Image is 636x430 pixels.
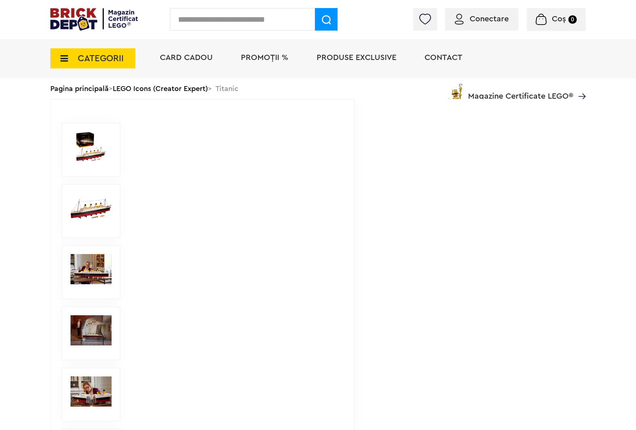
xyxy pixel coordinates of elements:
span: CATEGORII [78,54,124,63]
a: PROMOȚII % [241,54,288,62]
span: Magazine Certificate LEGO® [468,82,573,100]
a: Magazine Certificate LEGO® [573,82,586,90]
span: Conectare [470,15,509,23]
small: 0 [568,15,577,24]
a: Contact [425,54,462,62]
span: Coș [552,15,566,23]
a: Conectare [455,15,509,23]
img: Titanic LEGO 10294 [70,254,112,284]
a: Produse exclusive [317,54,396,62]
img: Titanic [70,132,112,162]
img: LEGO Icons (Creator Expert) Titanic [70,376,112,407]
img: Seturi Lego Titanic [70,315,112,345]
a: Card Cadou [160,54,213,62]
img: Titanic [70,193,112,223]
